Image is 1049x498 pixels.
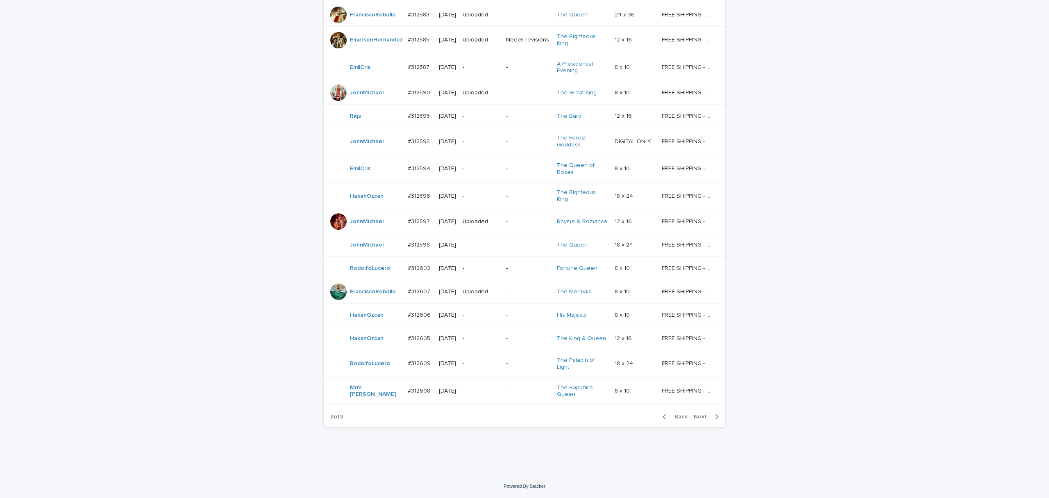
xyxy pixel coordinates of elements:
p: - [463,335,500,342]
a: JohnMichael [350,242,384,249]
a: Mrm [PERSON_NAME] [350,384,401,398]
p: #312607 [408,287,432,295]
p: #312597 [408,217,431,225]
tr: EmilCris #312594#312594 [DATE]--The Queen of Roses 8 x 108 x 10 FREE SHIPPING - preview in 1-2 bu... [324,155,725,183]
p: #312583 [408,10,431,18]
tr: FranciscoRebollo #312583#312583 [DATE]Uploaded-The Queen 24 x 3624 x 36 FREE SHIPPING - preview i... [324,3,725,26]
p: #312605 [408,334,432,342]
p: - [463,138,500,145]
p: 24 x 36 [615,10,636,18]
p: - [506,265,550,272]
a: The Queen [557,242,588,249]
p: 12 x 16 [615,35,633,43]
p: 8 x 10 [615,310,631,319]
tr: RodolfoLucero #312609#312609 [DATE]--The Paladin of Light 18 x 2418 x 24 FREE SHIPPING - preview ... [324,350,725,377]
p: FREE SHIPPING - preview in 1-2 business days, after your approval delivery will take 5-10 b.d. [662,10,714,18]
span: Next [694,414,712,420]
p: - [506,335,550,342]
p: 8 x 10 [615,287,631,295]
p: Uploaded [463,89,500,96]
p: [DATE] [439,288,456,295]
a: HakanOzcan [350,312,384,319]
p: [DATE] [439,218,456,225]
a: EmilCris [350,165,370,172]
p: Uploaded [463,11,500,18]
p: 8 x 10 [615,62,631,71]
tr: EmersonHernandez #312585#312585 [DATE]UploadedNeeds revisionsThe Righteous King 12 x 1612 x 16 FR... [324,26,725,54]
a: Powered By Stacker [504,484,545,489]
button: Next [690,413,725,420]
a: HakanOzcan [350,193,384,200]
p: #312590 [408,88,432,96]
p: - [506,388,550,395]
p: 8 x 10 [615,386,631,395]
tr: EmilCris #312587#312587 [DATE]--A Presidential Evening 8 x 108 x 10 FREE SHIPPING - preview in 1-... [324,54,725,81]
p: - [506,288,550,295]
a: FranciscoRebollo [350,288,396,295]
tr: JohnMichael #312598#312598 [DATE]--The Queen 18 x 2418 x 24 FREE SHIPPING - preview in 1-2 busine... [324,233,725,256]
p: FREE SHIPPING - preview in 1-2 business days, after your approval delivery will take 5-10 b.d. [662,35,714,43]
a: Riqs [350,113,361,120]
p: [DATE] [439,89,456,96]
p: FREE SHIPPING - preview in 1-2 business days, after your approval delivery will take 5-10 b.d. [662,386,714,395]
tr: HakanOzcan #312596#312596 [DATE]--The Righteous King 18 x 2418 x 24 FREE SHIPPING - preview in 1-... [324,183,725,210]
p: [DATE] [439,11,456,18]
a: FranciscoRebollo [350,11,396,18]
p: #312598 [408,240,431,249]
p: - [463,193,500,200]
p: - [506,360,550,367]
a: The Great King [557,89,597,96]
span: Back [670,414,687,420]
p: [DATE] [439,360,456,367]
p: - [506,89,550,96]
p: 8 x 10 [615,88,631,96]
tr: JohnMichael #312597#312597 [DATE]Uploaded-Rhyme & Romance 12 x 1612 x 16 FREE SHIPPING - preview ... [324,210,725,233]
p: 8 x 10 [615,164,631,172]
p: - [463,64,500,71]
p: #312585 [408,35,431,43]
p: 18 x 24 [615,359,635,367]
tr: RodolfoLucero #312602#312602 [DATE]--Fortune Queen 8 x 108 x 10 FREE SHIPPING - preview in 1-2 bu... [324,256,725,280]
tr: JohnMichael #312590#312590 [DATE]Uploaded-The Great King 8 x 108 x 10 FREE SHIPPING - preview in ... [324,81,725,105]
p: - [506,113,550,120]
a: Fortune Queen [557,265,597,272]
p: #312594 [408,164,432,172]
a: The Mermaid [557,288,592,295]
a: JohnMichael [350,138,384,145]
p: #312608 [408,386,432,395]
a: The Righteous King [557,33,608,47]
p: 12 x 16 [615,334,633,342]
a: EmersonHernandez [350,37,403,43]
tr: HakanOzcan #312605#312605 [DATE]--The King & Queen 12 x 1612 x 16 FREE SHIPPING - preview in 1-2 ... [324,327,725,350]
p: FREE SHIPPING - preview in 1-2 business days, after your approval delivery will take 5-10 b.d. [662,137,714,145]
p: - [463,360,500,367]
p: FREE SHIPPING - preview in 1-2 business days, after your approval delivery will take 5-10 b.d. [662,240,714,249]
a: The Sapphire Queen [557,384,608,398]
tr: Riqs #312593#312593 [DATE]--The Bard 12 x 1612 x 16 FREE SHIPPING - preview in 1-2 business days,... [324,105,725,128]
tr: FranciscoRebollo #312607#312607 [DATE]Uploaded-The Mermaid 8 x 108 x 10 FREE SHIPPING - preview i... [324,280,725,303]
p: Uploaded [463,37,500,43]
p: [DATE] [439,113,456,120]
p: 12 x 16 [615,217,633,225]
p: Needs revisions [506,37,550,43]
a: RodolfoLucero [350,360,390,367]
p: [DATE] [439,242,456,249]
a: The Forest Goddess [557,135,608,148]
p: #312596 [408,191,432,200]
p: [DATE] [439,193,456,200]
p: FREE SHIPPING - preview in 1-2 business days, after your approval delivery will take 5-10 b.d. [662,191,714,200]
p: [DATE] [439,37,456,43]
p: FREE SHIPPING - preview in 1-2 business days, after your approval delivery will take 5-10 b.d. [662,111,714,120]
a: The Righteous King [557,189,608,203]
p: - [506,218,550,225]
p: FREE SHIPPING - preview in 1-2 business days, after your approval delivery will take 5-10 b.d. [662,62,714,71]
p: FREE SHIPPING - preview in 1-2 business days, after your approval delivery will take 5-10 b.d. [662,310,714,319]
p: Uploaded [463,218,500,225]
a: EmilCris [350,64,370,71]
tr: HakanOzcan #312606#312606 [DATE]--His Majesty 8 x 108 x 10 FREE SHIPPING - preview in 1-2 busines... [324,303,725,327]
p: - [506,64,550,71]
p: [DATE] [439,265,456,272]
p: #312595 [408,137,431,145]
p: [DATE] [439,312,456,319]
p: DIGITAL ONLY [615,137,653,145]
